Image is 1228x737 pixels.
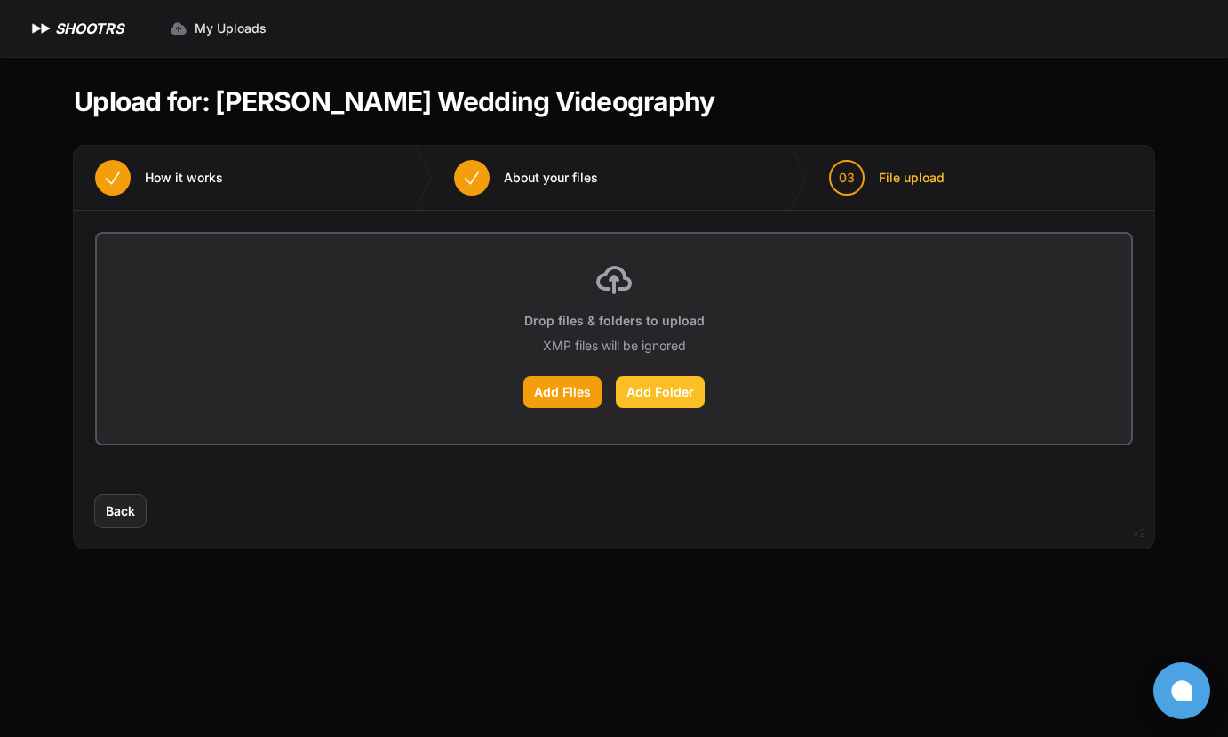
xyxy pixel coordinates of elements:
[55,18,124,39] h1: SHOOTRS
[543,337,686,355] p: XMP files will be ignored
[504,169,598,187] span: About your files
[74,85,714,117] h1: Upload for: [PERSON_NAME] Wedding Videography
[1153,662,1210,719] button: Open chat window
[95,495,146,527] button: Back
[28,18,55,39] img: SHOOTRS
[616,376,705,408] label: Add Folder
[433,146,619,210] button: About your files
[195,20,267,37] span: My Uploads
[808,146,966,210] button: 03 File upload
[1133,523,1145,544] div: v2
[159,12,277,44] a: My Uploads
[879,169,945,187] span: File upload
[28,18,124,39] a: SHOOTRS SHOOTRS
[74,146,244,210] button: How it works
[524,312,705,330] p: Drop files & folders to upload
[145,169,223,187] span: How it works
[839,169,855,187] span: 03
[523,376,602,408] label: Add Files
[106,502,135,520] span: Back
